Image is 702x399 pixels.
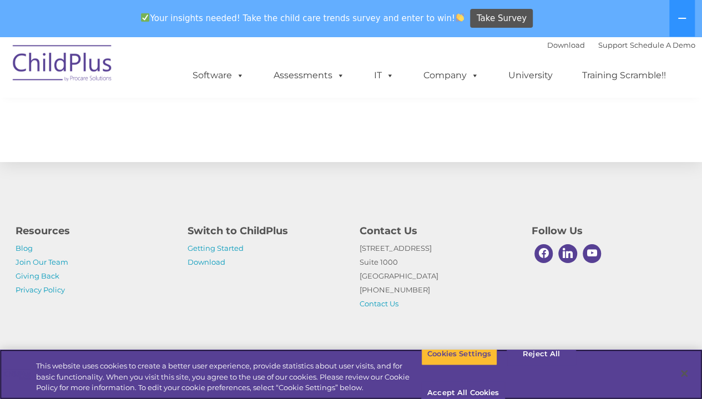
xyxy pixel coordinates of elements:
[16,244,33,252] a: Blog
[598,41,628,49] a: Support
[532,241,556,266] a: Facebook
[188,257,225,266] a: Download
[16,257,68,266] a: Join Our Team
[456,13,464,22] img: 👏
[262,64,356,87] a: Assessments
[412,64,490,87] a: Company
[181,64,255,87] a: Software
[547,41,585,49] a: Download
[360,299,398,308] a: Contact Us
[571,64,677,87] a: Training Scramble!!
[188,244,244,252] a: Getting Started
[363,64,405,87] a: IT
[36,361,421,393] div: This website uses cookies to create a better user experience, provide statistics about user visit...
[7,37,118,93] img: ChildPlus by Procare Solutions
[477,9,527,28] span: Take Survey
[532,223,687,239] h4: Follow Us
[188,223,343,239] h4: Switch to ChildPlus
[497,64,564,87] a: University
[16,285,65,294] a: Privacy Policy
[507,342,576,366] button: Reject All
[547,41,695,49] font: |
[360,223,515,239] h4: Contact Us
[580,241,604,266] a: Youtube
[421,342,497,366] button: Cookies Settings
[360,241,515,311] p: [STREET_ADDRESS] Suite 1000 [GEOGRAPHIC_DATA] [PHONE_NUMBER]
[672,361,696,386] button: Close
[555,241,580,266] a: Linkedin
[630,41,695,49] a: Schedule A Demo
[16,271,59,280] a: Giving Back
[141,13,149,22] img: ✅
[470,9,533,28] a: Take Survey
[137,7,469,29] span: Your insights needed! Take the child care trends survey and enter to win!
[16,223,171,239] h4: Resources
